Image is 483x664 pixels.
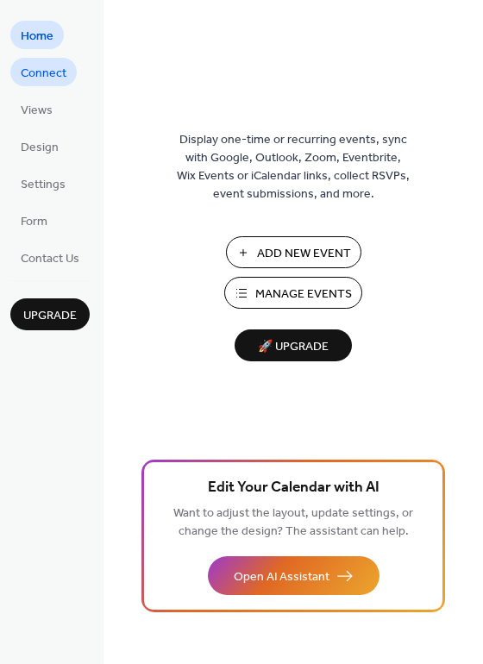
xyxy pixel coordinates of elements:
a: Settings [10,169,76,197]
span: 🚀 Upgrade [245,335,342,359]
span: Settings [21,176,66,194]
span: Open AI Assistant [234,568,329,586]
span: Form [21,213,47,231]
a: Contact Us [10,243,90,272]
span: Design [21,139,59,157]
button: Open AI Assistant [208,556,379,595]
span: Upgrade [23,307,77,325]
button: Add New Event [226,236,361,268]
span: Edit Your Calendar with AI [208,476,379,500]
span: Views [21,102,53,120]
a: Home [10,21,64,49]
a: Design [10,132,69,160]
button: Manage Events [224,277,362,309]
span: Display one-time or recurring events, sync with Google, Outlook, Zoom, Eventbrite, Wix Events or ... [177,131,410,204]
span: Connect [21,65,66,83]
a: Form [10,206,58,235]
span: Manage Events [255,285,352,304]
button: 🚀 Upgrade [235,329,352,361]
span: Contact Us [21,250,79,268]
a: Connect [10,58,77,86]
button: Upgrade [10,298,90,330]
span: Want to adjust the layout, update settings, or change the design? The assistant can help. [173,502,413,543]
span: Home [21,28,53,46]
span: Add New Event [257,245,351,263]
a: Views [10,95,63,123]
